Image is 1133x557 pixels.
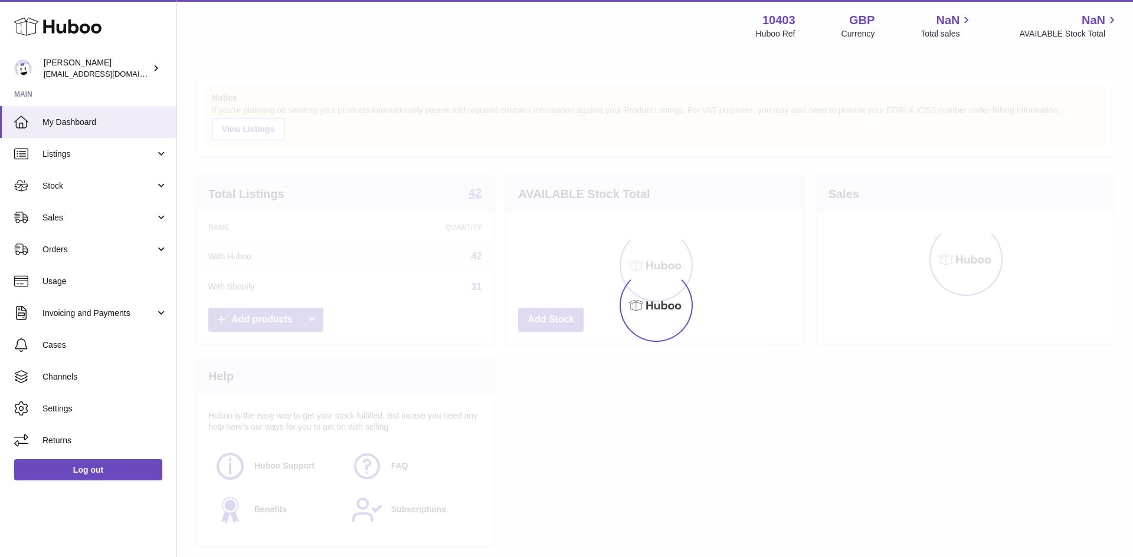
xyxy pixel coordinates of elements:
span: Orders [42,244,155,255]
span: NaN [936,12,960,28]
strong: 10403 [762,12,795,28]
span: Listings [42,149,155,160]
span: Channels [42,371,168,383]
a: NaN AVAILABLE Stock Total [1019,12,1119,39]
div: Huboo Ref [756,28,795,39]
span: Stock [42,180,155,192]
img: internalAdmin-10403@internal.huboo.com [14,60,32,77]
div: Currency [841,28,875,39]
strong: GBP [849,12,875,28]
a: Log out [14,459,162,480]
span: Cases [42,340,168,351]
span: Total sales [921,28,973,39]
span: Returns [42,435,168,446]
span: Invoicing and Payments [42,308,155,319]
span: My Dashboard [42,117,168,128]
span: Usage [42,276,168,287]
span: Sales [42,212,155,223]
span: NaN [1082,12,1105,28]
span: AVAILABLE Stock Total [1019,28,1119,39]
a: NaN Total sales [921,12,973,39]
div: [PERSON_NAME] [44,57,150,80]
span: [EMAIL_ADDRESS][DOMAIN_NAME] [44,69,173,78]
span: Settings [42,403,168,414]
